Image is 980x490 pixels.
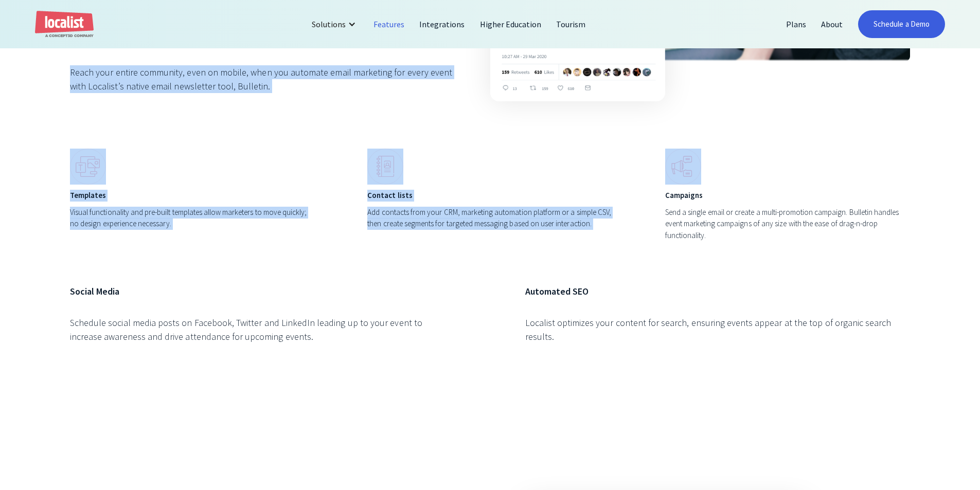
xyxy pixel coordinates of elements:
[549,12,593,37] a: Tourism
[412,12,472,37] a: Integrations
[367,190,612,202] h6: Contact lists
[70,316,455,343] div: Schedule social media posts on Facebook, Twitter and LinkedIn leading up to your event to increas...
[665,207,910,242] div: Send a single email or create a multi-promotion campaign. Bulletin handles event marketing campai...
[366,12,412,37] a: Features
[304,12,366,37] div: Solutions
[70,284,455,298] h6: Social Media
[665,190,910,202] h6: Campaigns
[779,12,814,37] a: Plans
[473,12,549,37] a: Higher Education
[70,207,315,230] div: Visual functionality and pre-built templates allow marketers to move quickly; no design experienc...
[814,12,850,37] a: About
[525,316,910,343] div: Localist optimizes your content for search, ensuring events appear at the top of organic search r...
[70,190,315,202] h6: Templates
[367,207,612,230] div: Add contacts from your CRM, marketing automation platform or a simple CSV, then create segments f...
[525,284,910,298] h6: Automated SEO
[858,10,945,38] a: Schedule a Demo
[312,18,346,30] div: Solutions
[35,11,94,38] a: home
[70,65,455,93] div: Reach your entire community, even on mobile, when you automate email marketing for every event wi...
